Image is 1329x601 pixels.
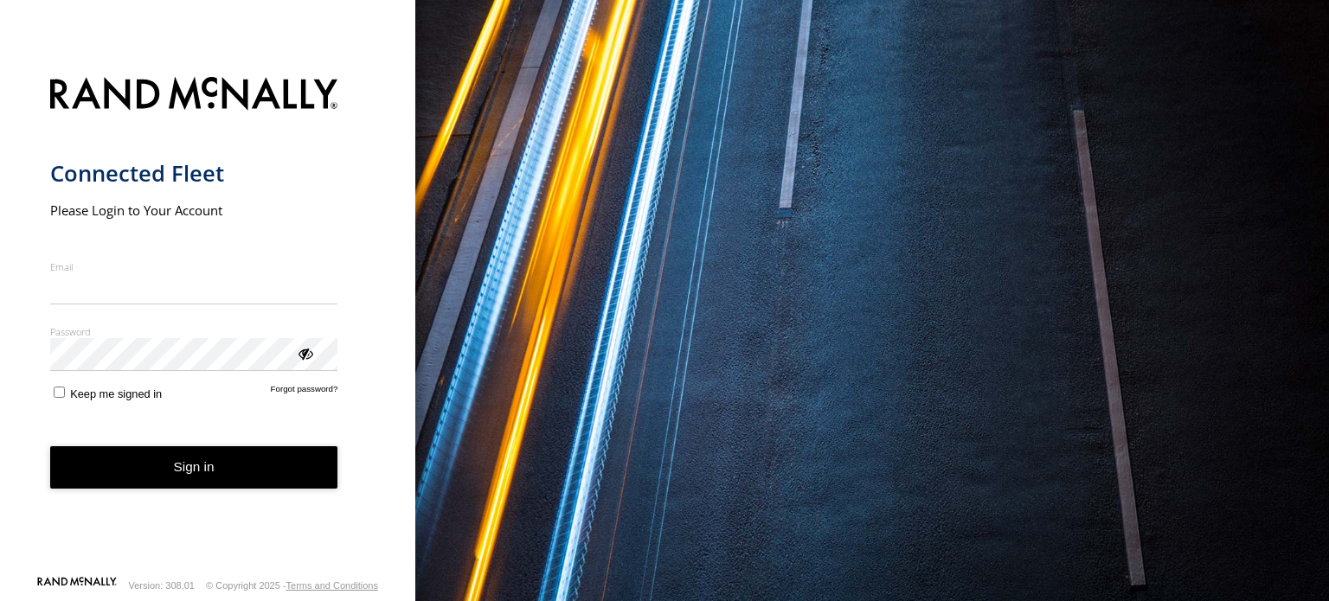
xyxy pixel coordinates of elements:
input: Keep me signed in [54,387,65,398]
img: Rand McNally [50,74,338,118]
form: main [50,67,366,575]
label: Email [50,260,338,273]
h1: Connected Fleet [50,159,338,188]
div: ViewPassword [296,344,313,361]
label: Password [50,325,338,338]
span: Keep me signed in [70,387,162,400]
div: © Copyright 2025 - [206,580,378,591]
a: Terms and Conditions [286,580,378,591]
a: Forgot password? [271,384,338,400]
h2: Please Login to Your Account [50,201,338,219]
a: Visit our Website [37,577,117,594]
button: Sign in [50,446,338,489]
div: Version: 308.01 [129,580,195,591]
